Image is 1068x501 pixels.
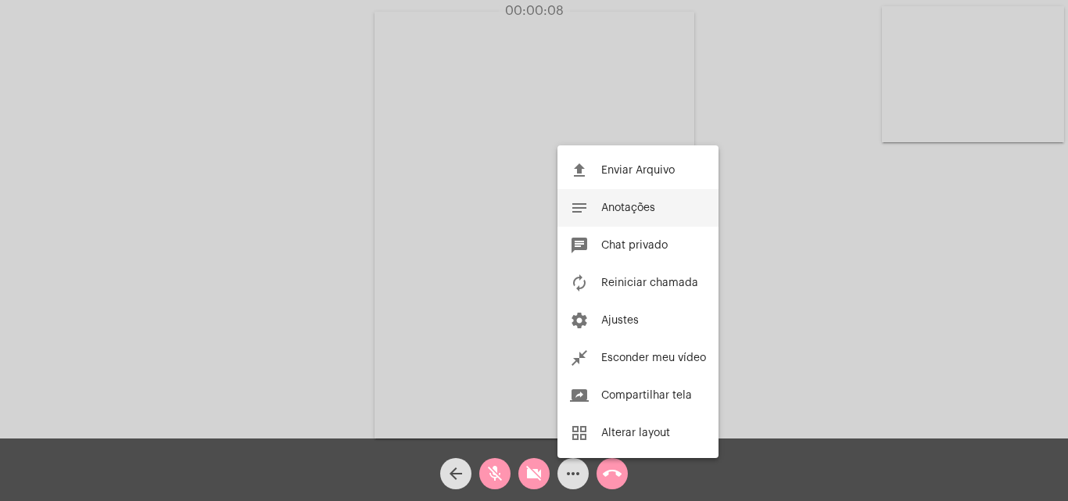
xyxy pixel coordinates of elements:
span: Enviar Arquivo [601,165,675,176]
mat-icon: settings [570,311,589,330]
mat-icon: file_upload [570,161,589,180]
span: Compartilhar tela [601,390,692,401]
mat-icon: chat [570,236,589,255]
mat-icon: close_fullscreen [570,349,589,367]
span: Esconder meu vídeo [601,352,706,363]
span: Alterar layout [601,428,670,438]
mat-icon: grid_view [570,424,589,442]
mat-icon: notes [570,199,589,217]
mat-icon: screen_share [570,386,589,405]
span: Chat privado [601,240,668,251]
span: Ajustes [601,315,639,326]
span: Anotações [601,202,655,213]
span: Reiniciar chamada [601,277,698,288]
mat-icon: autorenew [570,274,589,292]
